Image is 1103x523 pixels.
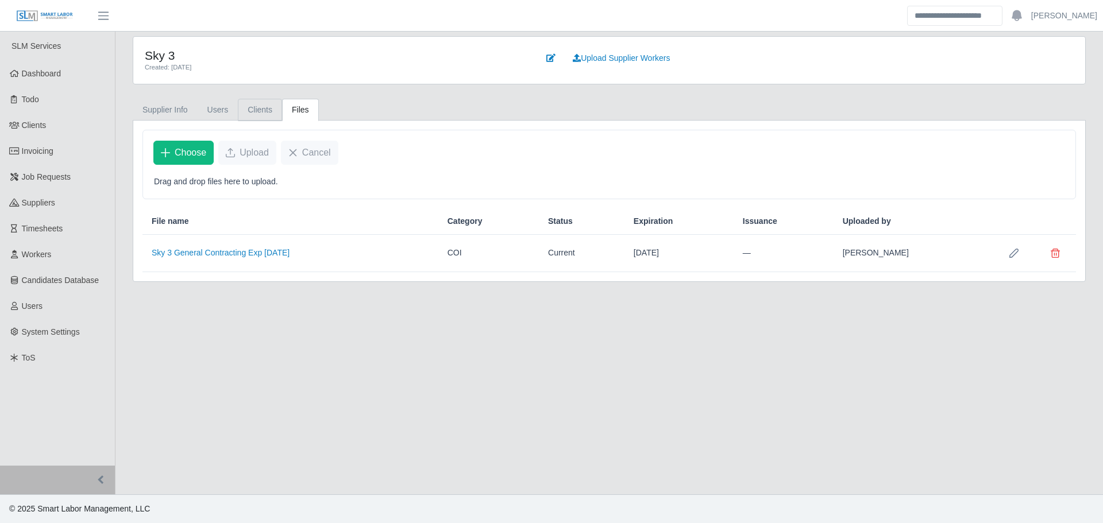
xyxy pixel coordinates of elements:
[133,99,198,121] a: Supplier Info
[907,6,1002,26] input: Search
[11,41,61,51] span: SLM Services
[548,215,573,227] span: Status
[9,504,150,513] span: © 2025 Smart Labor Management, LLC
[743,215,777,227] span: Issuance
[843,215,891,227] span: Uploaded by
[152,215,189,227] span: File name
[438,235,539,272] td: COI
[634,215,673,227] span: Expiration
[22,146,53,156] span: Invoicing
[240,146,269,160] span: Upload
[834,235,993,272] td: [PERSON_NAME]
[22,353,36,362] span: ToS
[22,327,80,336] span: System Settings
[22,95,39,104] span: Todo
[734,235,834,272] td: —
[539,235,624,272] td: Current
[16,10,74,22] img: SLM Logo
[1044,242,1067,265] button: Delete file
[175,146,206,160] span: Choose
[22,121,47,130] span: Clients
[22,224,63,233] span: Timesheets
[198,99,238,121] a: Users
[1031,10,1097,22] a: [PERSON_NAME]
[302,146,331,160] span: Cancel
[624,235,734,272] td: [DATE]
[22,250,52,259] span: Workers
[154,176,1065,188] p: Drag and drop files here to upload.
[22,172,71,181] span: Job Requests
[218,141,276,165] button: Upload
[152,248,290,257] a: Sky 3 General Contracting Exp [DATE]
[145,48,522,63] h4: Sky 3
[565,48,677,68] a: Upload Supplier Workers
[1002,242,1025,265] button: Row Edit
[22,301,43,311] span: Users
[22,69,61,78] span: Dashboard
[238,99,282,121] a: Clients
[281,141,338,165] button: Cancel
[22,198,55,207] span: Suppliers
[448,215,483,227] span: Category
[153,141,214,165] button: Choose
[22,276,99,285] span: Candidates Database
[145,63,522,72] div: Created: [DATE]
[282,99,319,121] a: Files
